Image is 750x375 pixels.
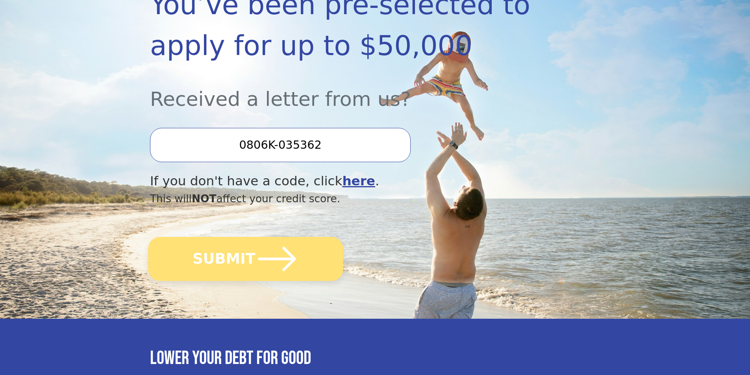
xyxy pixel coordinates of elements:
span: NOT [192,192,217,205]
div: If you don't have a code, click . [150,172,533,191]
div: Received a letter from us? [150,66,533,114]
a: here [342,174,375,188]
input: Enter your Offer Code: [150,128,411,162]
h3: Lower your debt for good [150,347,600,370]
button: SUBMIT [148,237,343,281]
div: This will affect your credit score. [150,191,533,207]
